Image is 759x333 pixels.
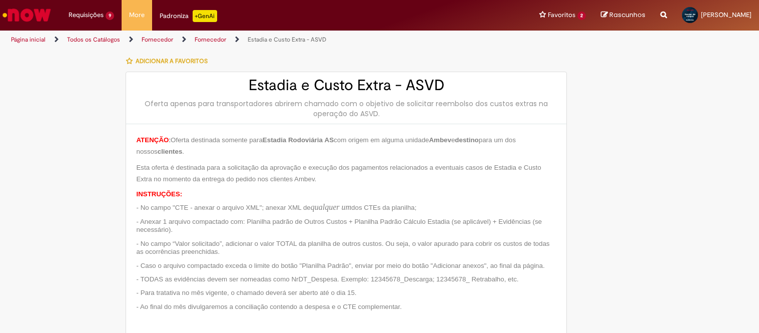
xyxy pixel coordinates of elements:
span: qualquer um [311,203,351,211]
span: Requisições [69,10,104,20]
span: Ambev [429,136,451,144]
a: Estadia e Custo Extra - ASVD [248,36,326,44]
a: Página inicial [11,36,46,44]
span: clientes [158,148,183,155]
h2: Estadia e Custo Extra - ASVD [136,77,556,94]
span: : [169,136,171,144]
button: Adicionar a Favoritos [126,51,213,72]
span: - Caso o arquivo compactado exceda o limite do botão "Planilha Padrão", enviar por meio do botão ... [136,262,544,269]
span: [PERSON_NAME] [701,11,751,19]
span: Estadia Rodoviária [263,136,323,144]
span: AS [325,136,334,144]
span: More [129,10,145,20]
span: - Para tratativa no mês vigente, o chamado deverá ser aberto até o dia 15. [136,289,356,296]
img: ServiceNow [1,5,53,25]
span: Adicionar a Favoritos [136,57,208,65]
span: - Anexar 1 arquivo compactado com: Planilha padrão de Outros Custos + Planilha Padrão Cálculo Est... [136,218,542,234]
a: Fornecedor [142,36,173,44]
span: Esta oferta é destinada para a solicitação da aprovação e execução dos pagamentos relacionados a ... [136,164,541,183]
div: Padroniza [160,10,217,22]
span: 2 [577,12,586,20]
p: +GenAi [193,10,217,22]
div: Oferta apenas para transportadores abrirem chamado com o objetivo de solicitar reembolso dos cust... [136,99,556,119]
span: ATENÇÃO [136,136,169,144]
span: Oferta destinada somente para com origem em alguma unidade e para um dos nossos . [136,136,515,155]
span: - TODAS as evidências devem ser nomeadas como NrDT_Despesa. Exemplo: 12345678_Descarga; 12345678_... [136,275,518,283]
span: - Ao final do mês divulgaremos a conciliação contendo a despesa e o CTE complementar. [136,303,401,310]
span: 9 [106,12,114,20]
a: Rascunhos [601,11,645,20]
span: - No campo "CTE - anexar o arquivo XML"; anexar XML de [136,204,310,211]
span: dos CTEs da planilha; [351,204,416,211]
a: Todos os Catálogos [67,36,120,44]
span: destino [455,136,478,144]
a: Fornecedor [195,36,226,44]
span: Rascunhos [609,10,645,20]
span: INSTRUÇÕES: [136,190,182,198]
span: Favoritos [548,10,575,20]
span: - No campo “Valor solicitado”, adicionar o valor TOTAL da planilha de outros custos. Ou seja, o v... [136,240,549,256]
ul: Trilhas de página [8,31,498,49]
